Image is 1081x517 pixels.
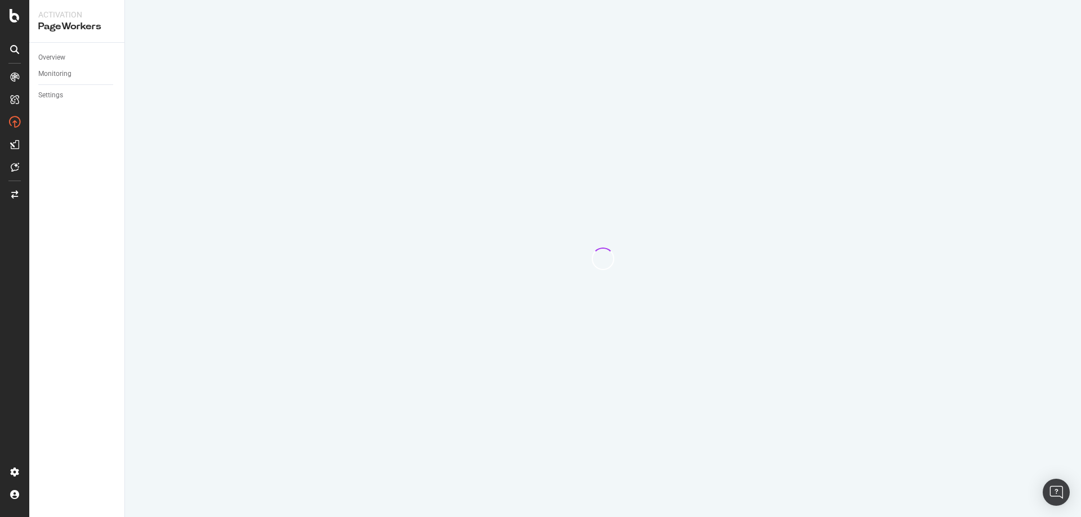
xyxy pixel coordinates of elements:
a: Overview [38,52,117,64]
div: Activation [38,9,115,20]
div: Open Intercom Messenger [1043,479,1070,506]
div: Monitoring [38,68,72,80]
a: Monitoring [38,68,117,80]
div: Overview [38,52,65,64]
div: PageWorkers [38,20,115,33]
a: Settings [38,89,117,101]
div: Settings [38,89,63,101]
